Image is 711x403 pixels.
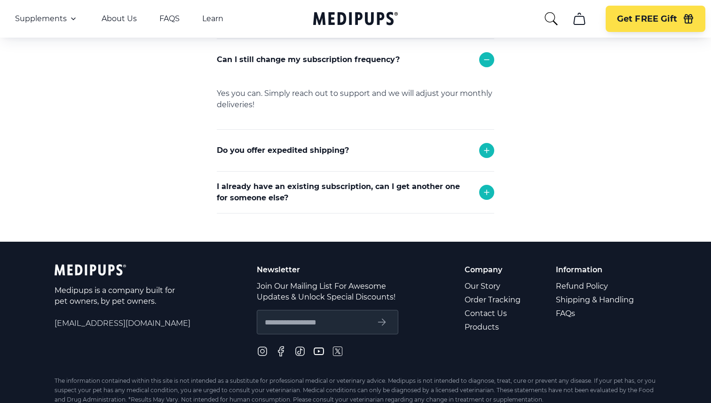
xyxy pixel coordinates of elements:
a: Our Story [465,279,522,293]
a: Products [465,320,522,334]
button: search [544,11,559,26]
p: Join Our Mailing List For Awesome Updates & Unlock Special Discounts! [257,281,398,302]
p: Can I still change my subscription frequency? [217,54,400,65]
a: Learn [202,14,223,24]
p: Newsletter [257,264,398,275]
div: If you received the wrong product or your product was damaged in transit, we will replace it with... [217,39,494,99]
div: Yes you can. Simply reach out to support and we will adjust your monthly deliveries! [217,80,494,129]
a: Shipping & Handling [556,293,635,307]
button: cart [568,8,591,30]
p: I already have an existing subscription, can I get another one for someone else? [217,181,470,204]
div: Absolutely! Simply place the order and use the shipping address of the person who will receive th... [217,213,494,262]
div: Yes we do! Please reach out to support and we will try to accommodate any request. [217,171,494,220]
a: Contact Us [465,307,522,320]
p: Company [465,264,522,275]
p: Medipups is a company built for pet owners, by pet owners. [55,285,177,307]
a: Order Tracking [465,293,522,307]
a: Refund Policy [556,279,635,293]
a: FAQs [556,307,635,320]
a: FAQS [159,14,180,24]
a: Medipups [313,10,398,29]
a: About Us [102,14,137,24]
span: Get FREE Gift [617,14,677,24]
button: Supplements [15,13,79,24]
span: Supplements [15,14,67,24]
span: [EMAIL_ADDRESS][DOMAIN_NAME] [55,318,190,329]
p: Do you offer expedited shipping? [217,145,349,156]
p: Information [556,264,635,275]
button: Get FREE Gift [606,6,705,32]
